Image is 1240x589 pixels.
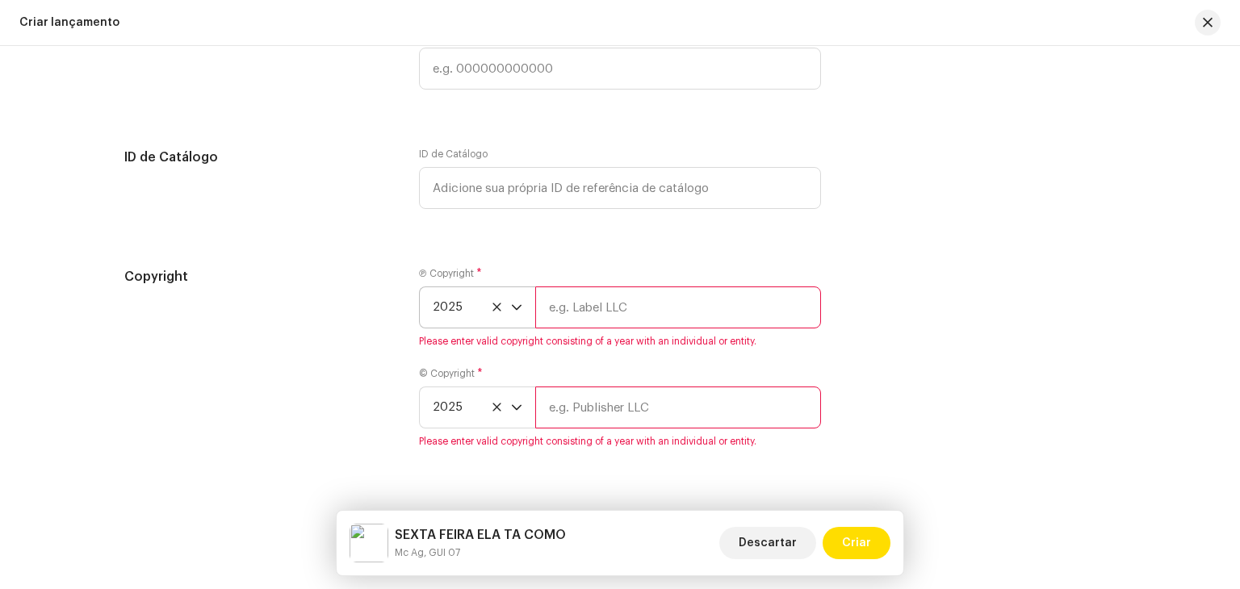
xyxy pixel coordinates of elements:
[124,267,393,286] h5: Copyright
[739,527,797,559] span: Descartar
[419,367,483,380] label: © Copyright
[419,167,821,209] input: Adicione sua própria ID de referência de catálogo
[433,287,511,328] span: 2025
[511,387,522,428] div: dropdown trigger
[419,335,821,348] span: Please enter valid copyright consisting of a year with an individual or entity.
[419,435,821,448] span: Please enter valid copyright consisting of a year with an individual or entity.
[419,48,821,90] input: e.g. 000000000000
[511,287,522,328] div: dropdown trigger
[350,524,388,562] img: f55a4720-8ef0-4bf6-88a7-ad76d6f8157f
[719,527,816,559] button: Descartar
[433,387,511,428] span: 2025
[419,148,488,161] label: ID de Catálogo
[395,525,566,545] h5: SEXTA FEIRA ELA TA COMO
[535,386,821,428] input: e.g. Publisher LLC
[842,527,871,559] span: Criar
[419,267,482,280] label: Ⓟ Copyright
[124,148,393,167] h5: ID de Catálogo
[535,286,821,328] input: e.g. Label LLC
[823,527,890,559] button: Criar
[395,545,566,561] small: SEXTA FEIRA ELA TA COMO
